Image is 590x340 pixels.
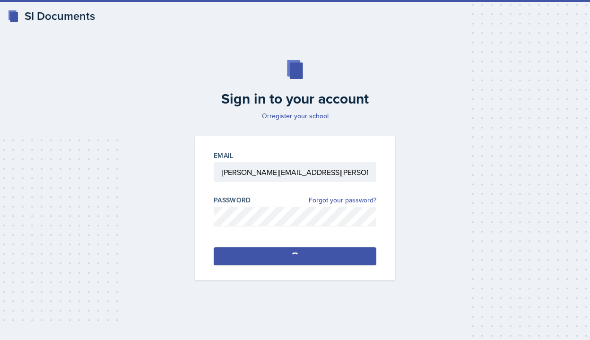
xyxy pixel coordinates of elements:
[214,151,234,160] label: Email
[8,8,95,25] a: SI Documents
[189,111,401,121] p: Or
[214,195,251,205] label: Password
[309,195,376,205] a: Forgot your password?
[269,111,329,121] a: register your school
[189,90,401,107] h2: Sign in to your account
[214,162,376,182] input: Email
